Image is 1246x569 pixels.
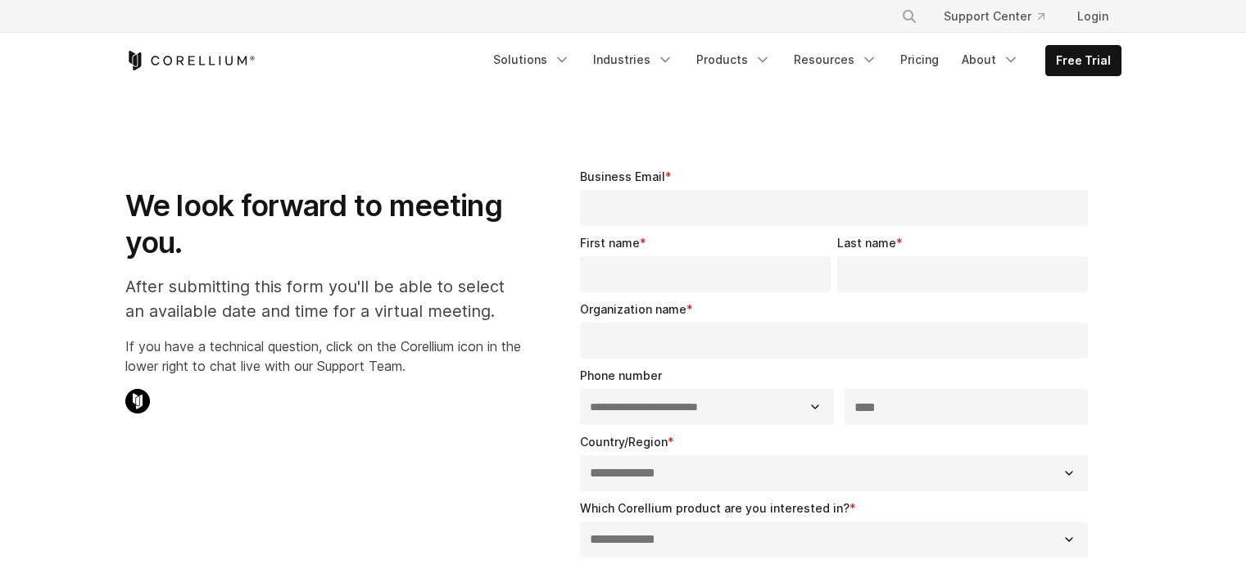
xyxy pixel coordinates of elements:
[583,45,683,75] a: Industries
[580,302,686,316] span: Organization name
[837,236,896,250] span: Last name
[125,187,521,261] h1: We look forward to meeting you.
[931,2,1058,31] a: Support Center
[483,45,1121,76] div: Navigation Menu
[1046,46,1121,75] a: Free Trial
[580,501,850,515] span: Which Corellium product are you interested in?
[881,2,1121,31] div: Navigation Menu
[580,169,665,183] span: Business Email
[580,236,640,250] span: First name
[1064,2,1121,31] a: Login
[890,45,949,75] a: Pricing
[686,45,781,75] a: Products
[580,435,668,449] span: Country/Region
[895,2,924,31] button: Search
[580,368,662,382] span: Phone number
[125,274,521,323] p: After submitting this form you'll be able to select an available date and time for a virtual meet...
[125,389,150,413] img: Corellium Chat Icon
[784,45,887,75] a: Resources
[952,45,1029,75] a: About
[483,45,580,75] a: Solutions
[125,336,521,376] p: If you have a technical question, click on the Corellium icon in the lower right to chat live wit...
[125,51,256,70] a: Corellium Home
